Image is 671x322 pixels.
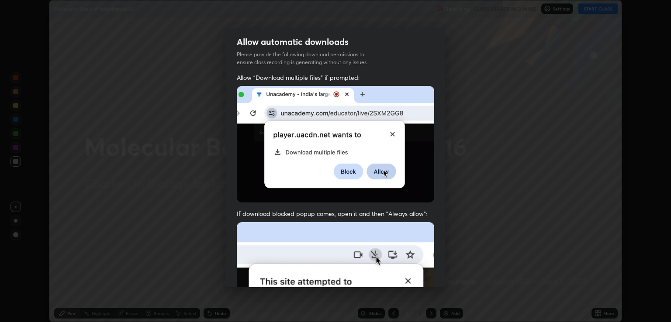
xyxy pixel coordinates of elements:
p: Please provide the following download permissions to ensure class recording is generating without... [237,51,378,66]
span: Allow "Download multiple files" if prompted: [237,73,434,82]
span: If download blocked popup comes, open it and then "Always allow": [237,209,434,218]
img: downloads-permission-allow.gif [237,86,434,202]
h2: Allow automatic downloads [237,36,349,48]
